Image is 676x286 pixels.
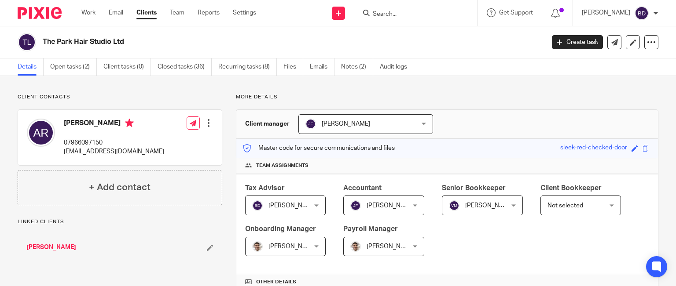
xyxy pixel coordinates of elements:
span: Get Support [499,10,533,16]
div: sleek-red-checked-door [560,143,627,153]
p: Linked clients [18,218,222,225]
span: Team assignments [256,162,309,169]
a: Reports [198,8,220,17]
a: Open tasks (2) [50,58,97,76]
a: Team [170,8,184,17]
span: [PERSON_NAME] [367,243,415,250]
span: [PERSON_NAME] [322,121,370,127]
img: svg%3E [18,33,36,51]
a: Recurring tasks (8) [218,58,277,76]
span: [PERSON_NAME] [268,243,317,250]
img: PXL_20240409_141816916.jpg [252,241,263,252]
a: Settings [233,8,256,17]
i: Primary [125,119,134,127]
img: svg%3E [350,200,361,211]
span: Client Bookkeeper [540,185,602,192]
a: Details [18,58,44,76]
p: [PERSON_NAME] [582,8,630,17]
img: Pixie [18,7,62,19]
a: Closed tasks (36) [158,58,212,76]
a: Audit logs [380,58,414,76]
img: svg%3E [305,119,316,129]
a: Clients [136,8,157,17]
img: svg%3E [635,6,649,20]
span: Onboarding Manager [245,225,316,232]
a: Notes (2) [341,58,373,76]
span: [PERSON_NAME] [268,203,317,209]
h4: [PERSON_NAME] [64,119,164,130]
span: [PERSON_NAME] [367,203,415,209]
h4: + Add contact [89,181,151,194]
a: Emails [310,58,334,76]
a: Email [109,8,123,17]
img: svg%3E [252,200,263,211]
span: Tax Advisor [245,185,285,192]
input: Search [372,11,451,18]
span: Other details [256,279,296,286]
img: PXL_20240409_141816916.jpg [350,241,361,252]
img: svg%3E [449,200,459,211]
span: Not selected [547,203,583,209]
p: Client contacts [18,94,222,101]
span: [PERSON_NAME] [465,203,514,209]
a: Work [81,8,96,17]
p: Master code for secure communications and files [243,144,395,152]
span: Payroll Manager [343,225,398,232]
h3: Client manager [245,119,290,128]
a: Create task [552,35,603,49]
span: Accountant [343,185,382,192]
a: Client tasks (0) [103,58,151,76]
a: [PERSON_NAME] [26,243,76,252]
span: Senior Bookkeeper [442,185,506,192]
p: [EMAIL_ADDRESS][DOMAIN_NAME] [64,147,164,156]
p: 07966097150 [64,138,164,147]
a: Files [283,58,303,76]
h2: The Park Hair Studio Ltd [43,37,440,47]
p: More details [236,94,658,101]
img: svg%3E [27,119,55,147]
